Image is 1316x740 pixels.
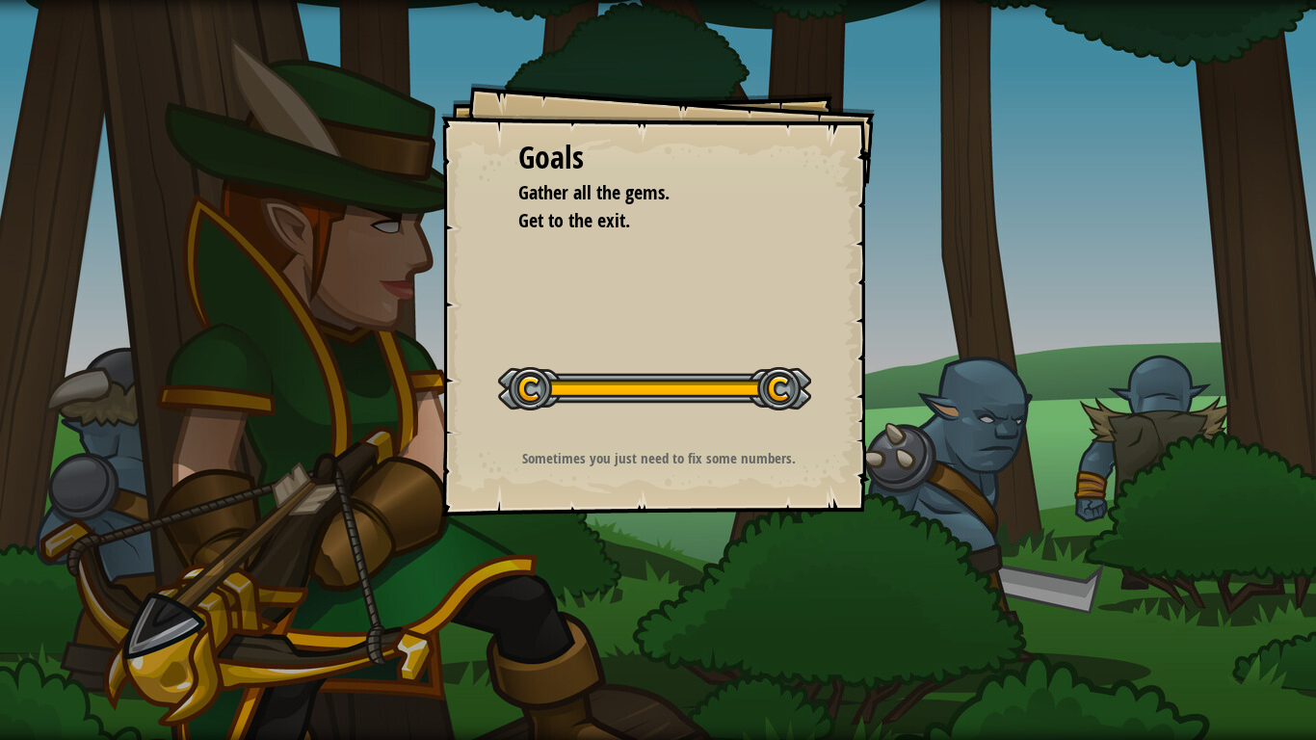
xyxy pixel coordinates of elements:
[518,179,670,205] span: Gather all the gems.
[518,136,798,180] div: Goals
[494,179,793,207] li: Gather all the gems.
[494,207,793,235] li: Get to the exit.
[518,207,630,233] span: Get to the exit.
[465,448,852,468] p: Sometimes you just need to fix some numbers.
